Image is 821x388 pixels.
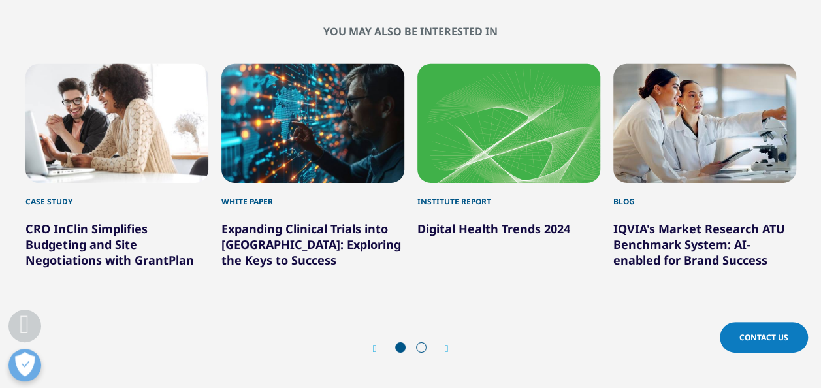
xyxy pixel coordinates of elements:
[613,64,796,283] div: 4 / 6
[221,64,404,283] div: 2 / 6
[221,221,401,268] a: Expanding Clinical Trials into [GEOGRAPHIC_DATA]: Exploring the Keys to Success
[613,221,785,268] a: IQVIA's Market Research ATU Benchmark System: AI-enabled for Brand Success
[432,342,449,355] div: Next slide
[417,221,570,236] a: Digital Health Trends 2024
[720,322,808,353] a: Contact Us
[373,342,390,355] div: Previous slide
[25,64,208,283] div: 1 / 6
[613,183,796,208] div: Blog
[417,64,600,283] div: 3 / 6
[25,221,194,268] a: CRO InClin Simplifies Budgeting and Site Negotiations with GrantPlan
[739,332,788,343] span: Contact Us
[221,183,404,208] div: White Paper
[25,183,208,208] div: Case Study
[417,183,600,208] div: Institute Report
[8,349,41,381] button: Abrir preferencias
[25,25,796,38] h2: You may also be interested in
